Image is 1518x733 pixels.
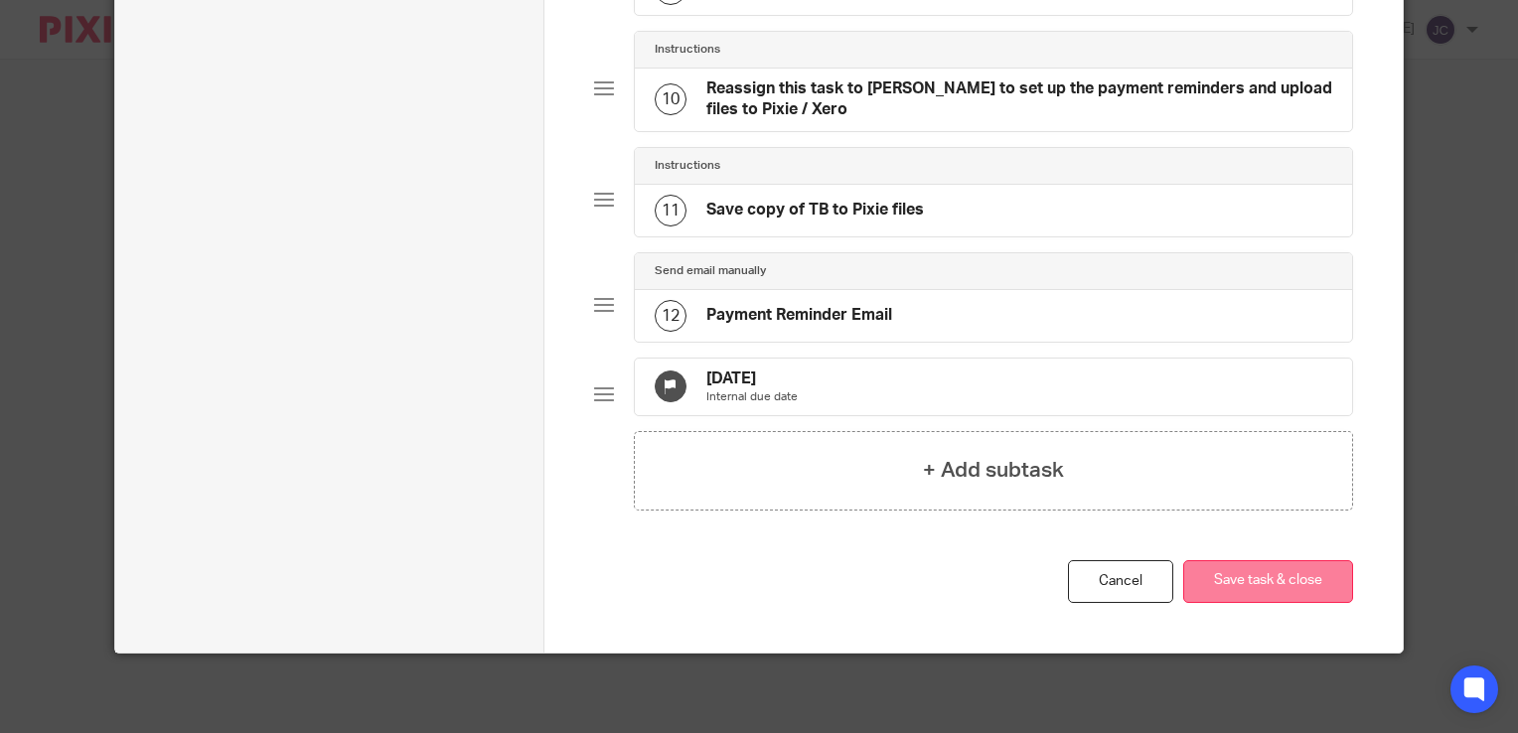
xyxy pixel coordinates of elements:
h4: Reassign this task to [PERSON_NAME] to set up the payment reminders and upload files to Pixie / Xero [706,78,1333,121]
a: Cancel [1068,560,1173,603]
p: Internal due date [706,389,798,405]
div: 12 [655,300,686,332]
div: 10 [655,83,686,115]
h4: Payment Reminder Email [706,305,892,326]
h4: Send email manually [655,263,766,279]
h4: Instructions [655,158,720,174]
h4: + Add subtask [923,455,1064,486]
h4: Save copy of TB to Pixie files [706,200,924,220]
h4: Instructions [655,42,720,58]
h4: [DATE] [706,368,798,389]
div: 11 [655,195,686,226]
button: Save task & close [1183,560,1353,603]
